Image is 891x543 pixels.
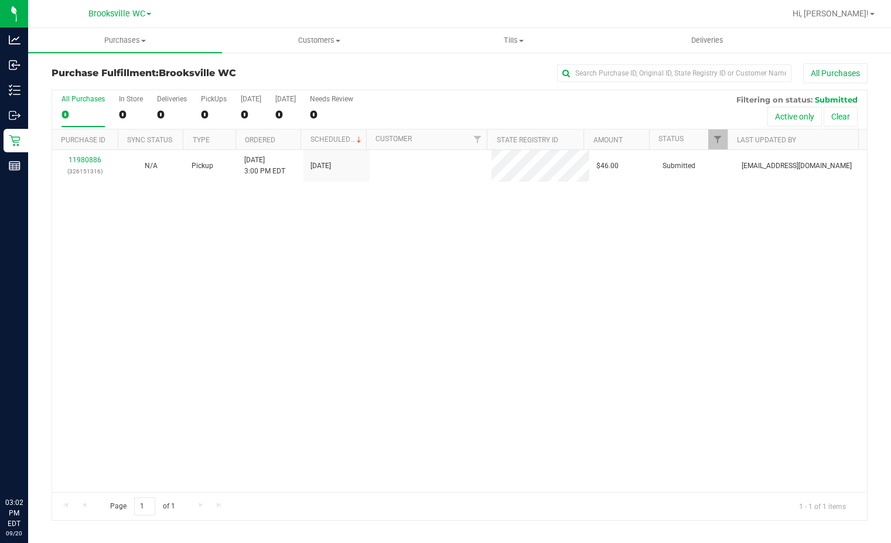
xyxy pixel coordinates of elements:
span: Deliveries [675,35,739,46]
iframe: Resource center [12,449,47,484]
inline-svg: Analytics [9,34,21,46]
span: Submitted [815,95,858,104]
a: Purchases [28,28,222,53]
div: [DATE] [241,95,261,103]
a: Status [658,135,684,143]
div: In Store [119,95,143,103]
p: 09/20 [5,529,23,538]
a: Deliveries [610,28,804,53]
inline-svg: Inventory [9,84,21,96]
button: Clear [824,107,858,127]
span: Hi, [PERSON_NAME]! [793,9,869,18]
a: Purchase ID [61,136,105,144]
h3: Purchase Fulfillment: [52,68,323,78]
button: Active only [767,107,822,127]
span: Page of 1 [100,497,185,515]
a: Last Updated By [737,136,796,144]
span: [DATE] 3:00 PM EDT [244,155,285,177]
span: Brooksville WC [88,9,145,19]
a: Scheduled [310,135,364,144]
inline-svg: Outbound [9,110,21,121]
div: 0 [201,108,227,121]
a: Customers [222,28,416,53]
span: Filtering on status: [736,95,813,104]
button: N/A [145,160,158,172]
span: Not Applicable [145,162,158,170]
p: 03:02 PM EDT [5,497,23,529]
div: All Purchases [62,95,105,103]
span: Submitted [663,160,695,172]
a: State Registry ID [497,136,558,144]
inline-svg: Retail [9,135,21,146]
a: Customer [375,135,412,143]
span: Purchases [28,35,222,46]
div: Needs Review [310,95,353,103]
div: [DATE] [275,95,296,103]
div: 0 [275,108,296,121]
span: Tills [417,35,610,46]
a: Sync Status [127,136,172,144]
a: Amount [593,136,623,144]
div: 0 [157,108,187,121]
inline-svg: Inbound [9,59,21,71]
span: [DATE] [310,160,331,172]
div: Deliveries [157,95,187,103]
a: Type [193,136,210,144]
div: 0 [241,108,261,121]
input: Search Purchase ID, Original ID, State Registry ID or Customer Name... [557,64,791,82]
span: Customers [223,35,415,46]
button: All Purchases [803,63,868,83]
span: [EMAIL_ADDRESS][DOMAIN_NAME] [742,160,852,172]
a: Filter [467,129,487,149]
a: 11980886 [69,156,101,164]
a: Filter [708,129,728,149]
div: 0 [62,108,105,121]
span: 1 - 1 of 1 items [790,497,855,515]
span: Pickup [192,160,213,172]
div: PickUps [201,95,227,103]
span: $46.00 [596,160,619,172]
inline-svg: Reports [9,160,21,172]
span: Brooksville WC [159,67,236,78]
div: 0 [310,108,353,121]
a: Ordered [245,136,275,144]
input: 1 [134,497,155,515]
div: 0 [119,108,143,121]
a: Tills [417,28,610,53]
p: (326151316) [59,166,111,177]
